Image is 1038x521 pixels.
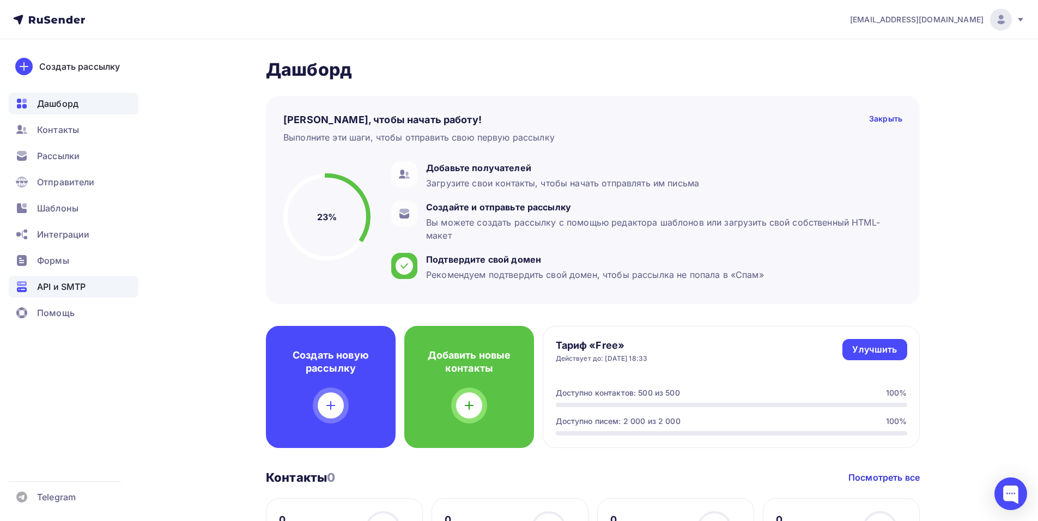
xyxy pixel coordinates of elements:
a: Контакты [9,119,138,141]
a: Дашборд [9,93,138,114]
span: Интеграции [37,228,89,241]
a: Отправители [9,171,138,193]
h4: Создать новую рассылку [283,349,378,375]
span: [EMAIL_ADDRESS][DOMAIN_NAME] [850,14,984,25]
div: Подтвердите свой домен [426,253,764,266]
a: Шаблоны [9,197,138,219]
span: Контакты [37,123,79,136]
div: 100% [886,416,907,427]
div: Доступно писем: 2 000 из 2 000 [556,416,681,427]
div: Рекомендуем подтвердить свой домен, чтобы рассылка не попала в «Спам» [426,268,764,281]
span: Помощь [37,306,75,319]
div: Добавьте получателей [426,161,699,174]
div: 100% [886,387,907,398]
div: Доступно контактов: 500 из 500 [556,387,680,398]
div: Улучшить [852,343,897,356]
span: 0 [327,470,335,484]
div: Закрыть [869,113,902,126]
div: Действует до: [DATE] 18:33 [556,354,648,363]
div: Загрузите свои контакты, чтобы начать отправлять им письма [426,177,699,190]
span: Рассылки [37,149,80,162]
div: Создайте и отправьте рассылку [426,201,897,214]
h4: Добавить новые контакты [422,349,517,375]
a: Посмотреть все [848,471,920,484]
a: Формы [9,250,138,271]
h2: Дашборд [266,59,920,81]
span: Telegram [37,490,76,504]
span: Формы [37,254,69,267]
a: [EMAIL_ADDRESS][DOMAIN_NAME] [850,9,1025,31]
div: Выполните эти шаги, чтобы отправить свою первую рассылку [283,131,555,144]
h4: Тариф «Free» [556,339,648,352]
a: Рассылки [9,145,138,167]
h3: Контакты [266,470,335,485]
span: API и SMTP [37,280,86,293]
h5: 23% [317,210,337,223]
span: Шаблоны [37,202,78,215]
div: Создать рассылку [39,60,120,73]
div: Вы можете создать рассылку с помощью редактора шаблонов или загрузить свой собственный HTML-макет [426,216,897,242]
span: Дашборд [37,97,78,110]
h4: [PERSON_NAME], чтобы начать работу! [283,113,482,126]
span: Отправители [37,175,95,189]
